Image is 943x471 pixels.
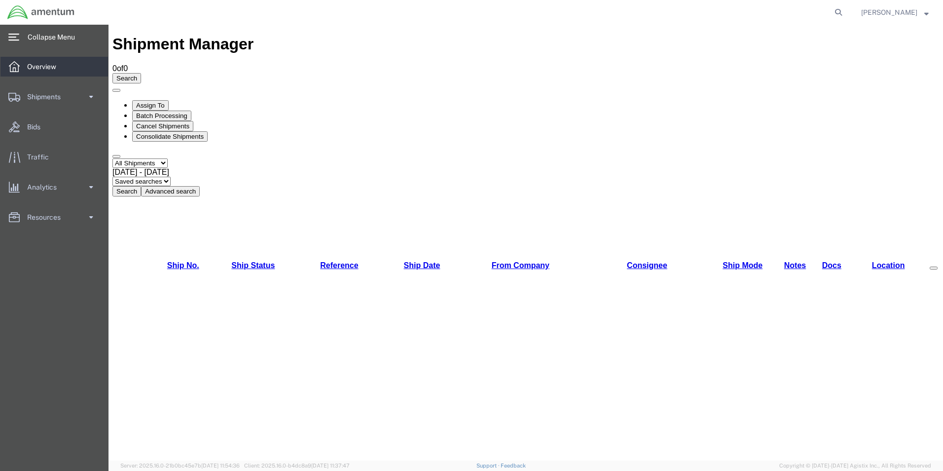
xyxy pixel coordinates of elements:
[763,236,797,245] a: Location
[27,207,68,227] span: Resources
[295,236,332,245] a: Ship Date
[0,177,108,197] a: Analytics
[123,236,166,245] a: Ship Status
[27,87,68,107] span: Shipments
[0,117,108,137] a: Bids
[7,5,75,20] img: logo
[109,25,943,461] iframe: FS Legacy Container
[201,463,240,469] span: [DATE] 11:54:36
[27,57,63,77] span: Overview
[475,236,602,246] th: Consignee
[120,463,240,469] span: Server: 2025.16.0-21b0bc45e7b
[212,236,250,245] a: Reference
[667,236,707,246] th: Notes
[740,236,820,246] th: Location
[603,236,666,246] th: Ship Mode
[28,27,82,47] span: Collapse Menu
[0,87,108,107] a: Shipments
[861,7,917,18] span: Brandon Gray
[501,463,526,469] a: Feedback
[349,236,474,246] th: From Company
[27,177,64,197] span: Analytics
[821,242,829,245] button: Manage table columns
[614,236,654,245] a: Ship Mode
[779,462,931,470] span: Copyright © [DATE]-[DATE] Agistix Inc., All Rights Reserved
[861,6,929,18] button: [PERSON_NAME]
[184,236,277,246] th: Reference
[676,236,697,245] a: Notes
[279,236,349,246] th: Ship Date
[27,147,56,167] span: Traffic
[0,147,108,167] a: Traffic
[311,463,350,469] span: [DATE] 11:37:47
[707,236,739,246] th: Docs
[0,57,108,77] a: Overview
[714,236,733,245] a: Docs
[476,463,501,469] a: Support
[383,236,441,245] a: From Company
[244,463,350,469] span: Client: 2025.16.0-b4dc8a9
[27,117,47,137] span: Bids
[0,207,108,227] a: Resources
[518,236,559,245] a: Consignee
